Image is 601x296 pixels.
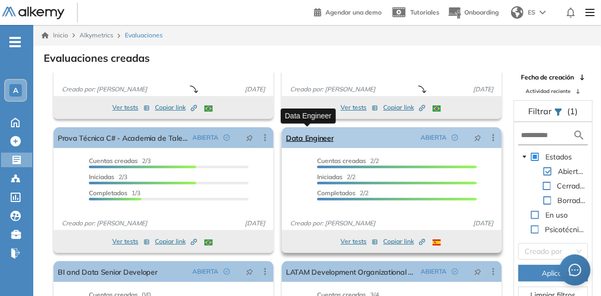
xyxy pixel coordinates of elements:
a: Data Engineer [286,127,334,148]
img: arrow [540,10,546,15]
img: world [511,6,524,19]
button: pushpin [238,129,261,146]
span: Iniciadas [89,173,114,181]
button: Copiar link [155,101,197,114]
span: pushpin [246,133,253,142]
span: 2/3 [89,157,151,165]
span: caret-down [522,154,527,159]
span: Psicotécnicos [545,225,590,234]
button: Copiar link [155,235,197,248]
span: Borrador [557,196,587,205]
span: Creado por: [PERSON_NAME] [286,219,380,228]
span: Estados [543,151,574,163]
span: [DATE] [241,85,269,94]
button: Ver tests [341,101,378,114]
span: Copiar link [155,103,197,112]
span: Abiertas [558,167,586,176]
button: Ver tests [112,101,150,114]
span: Evaluaciones [125,31,163,40]
img: ESP [433,239,441,246]
span: Aplicar [542,267,565,279]
h3: Evaluaciones creadas [44,52,150,64]
span: Creado por: [PERSON_NAME] [58,85,151,94]
span: [DATE] [469,219,498,228]
span: ES [528,8,535,17]
button: Ver tests [112,235,150,248]
span: A [13,86,18,95]
span: Completados [317,189,356,197]
img: BRA [204,105,213,112]
span: Cerradas [557,181,587,191]
span: Creado por: [PERSON_NAME] [58,219,151,228]
img: Logo [2,7,64,20]
span: Copiar link [383,237,425,246]
span: check-circle [452,268,458,275]
span: pushpin [474,133,481,142]
button: Aplicar [518,265,588,281]
a: BI and Data Senior Developer [58,261,158,282]
button: pushpin [466,129,489,146]
button: pushpin [466,263,489,280]
a: Prova Técnica C# - Academia de Talentos [58,127,188,148]
span: Filtrar [529,106,554,116]
span: 2/3 [89,173,127,181]
span: pushpin [474,267,481,276]
span: ABIERTA [421,267,447,276]
span: 2/2 [317,173,356,181]
span: Agendar una demo [325,8,382,16]
button: Copiar link [383,101,425,114]
span: pushpin [246,267,253,276]
span: Actividad reciente [526,87,570,95]
span: Cuentas creadas [89,157,138,165]
img: BRA [204,239,213,246]
span: Abiertas [556,165,588,178]
span: En uso [545,210,568,220]
div: Data Engineer [281,109,336,124]
span: Alkymetrics [80,31,113,39]
button: Ver tests [341,235,378,248]
span: ABIERTA [421,133,447,142]
a: LATAM Development Organizational Manager [286,261,416,282]
button: Copiar link [383,235,425,248]
button: pushpin [238,263,261,280]
span: Completados [89,189,127,197]
span: Tutoriales [410,8,439,16]
span: Onboarding [464,8,499,16]
span: ABIERTA [192,267,218,276]
img: search icon [573,129,585,142]
span: message [569,264,581,276]
span: Psicotécnicos [543,223,588,236]
a: Inicio [42,31,68,40]
span: Cuentas creadas [317,157,366,165]
span: 1/3 [89,189,140,197]
span: check-circle [452,134,458,141]
span: check-circle [224,134,230,141]
span: check-circle [224,268,230,275]
span: Fecha de creación [521,73,574,82]
img: BRA [433,105,441,112]
span: (1) [568,105,578,117]
span: Cerradas [555,180,588,192]
a: Agendar una demo [314,5,382,18]
span: 2/2 [317,157,379,165]
span: Copiar link [383,103,425,112]
span: Borrador [555,194,588,207]
span: En uso [543,209,570,221]
span: Creado por: [PERSON_NAME] [286,85,380,94]
i: - [9,41,21,43]
img: Menu [581,2,599,23]
span: 2/2 [317,189,369,197]
span: Iniciadas [317,173,343,181]
span: Estados [545,152,572,162]
span: [DATE] [469,85,498,94]
span: ABIERTA [192,133,218,142]
span: Copiar link [155,237,197,246]
span: [DATE] [241,219,269,228]
button: Onboarding [448,2,499,24]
